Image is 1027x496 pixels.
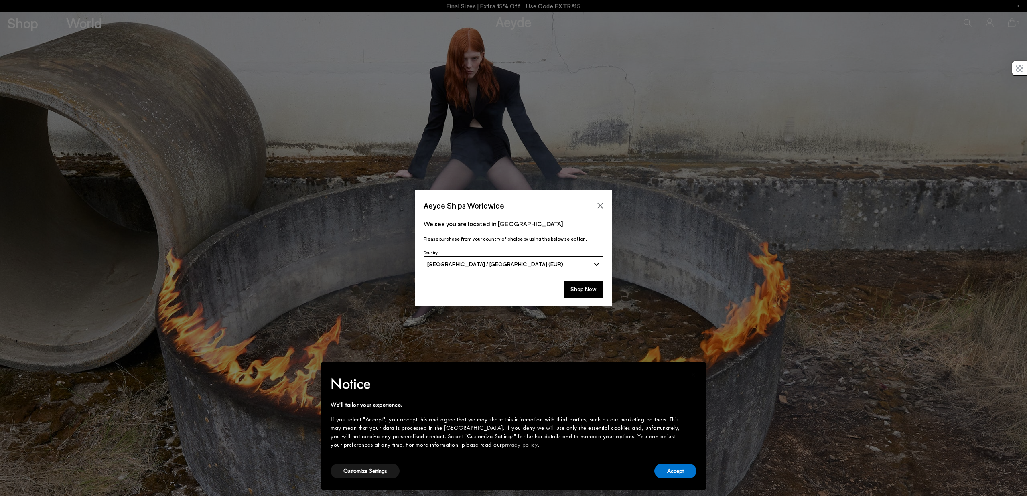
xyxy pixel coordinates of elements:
[594,200,606,212] button: Close
[424,235,603,243] p: Please purchase from your country of choice by using the below selection:
[424,219,603,229] p: We see you are located in [GEOGRAPHIC_DATA]
[427,261,563,267] span: [GEOGRAPHIC_DATA] / [GEOGRAPHIC_DATA] (EUR)
[654,464,696,478] button: Accept
[331,415,684,449] div: If you select "Accept", you accept this and agree that we may share this information with third p...
[331,373,684,394] h2: Notice
[424,198,504,213] span: Aeyde Ships Worldwide
[684,365,703,384] button: Close this notice
[564,281,603,298] button: Shop Now
[331,401,684,409] div: We'll tailor your experience.
[691,368,696,381] span: ×
[331,464,400,478] button: Customize Settings
[424,250,438,255] span: Country
[502,441,538,449] a: privacy policy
